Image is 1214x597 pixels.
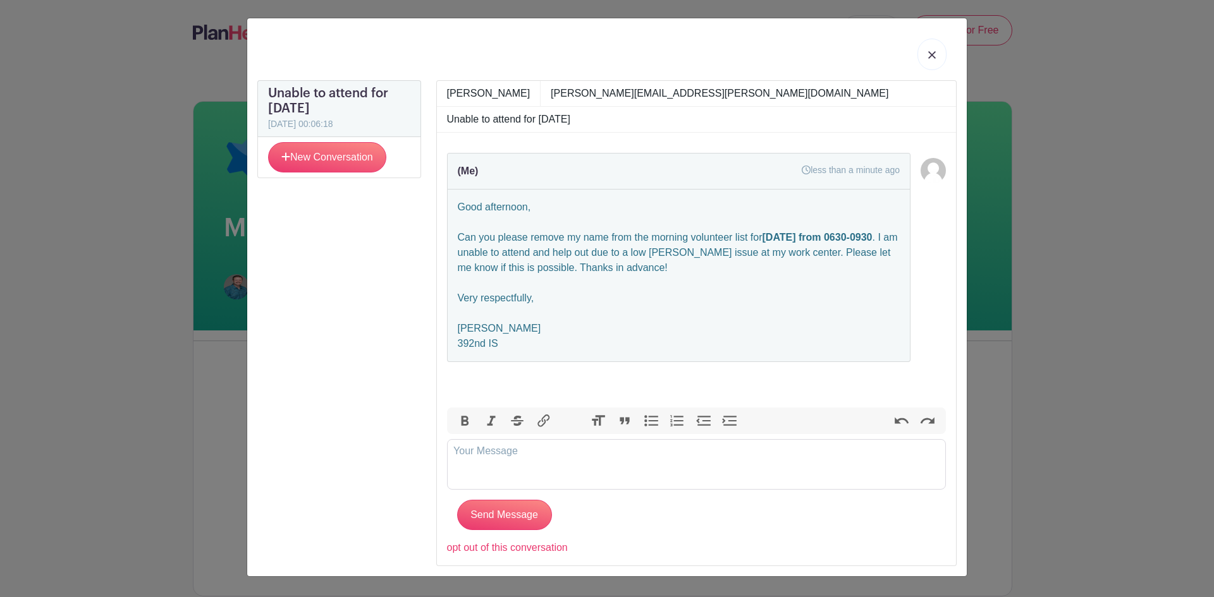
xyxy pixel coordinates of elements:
a: opt out of this conversation [447,542,568,553]
strong: [DATE] from 0630-0930 [763,232,873,243]
button: Numbers [664,413,690,429]
button: Bold [452,413,479,429]
div: Unable to attend for [DATE] [447,107,957,132]
div: [PERSON_NAME] [447,81,541,106]
div: Good afternoon, Can you please remove my name from the morning volunteer list for . I am unable t... [458,200,900,351]
button: Redo [914,413,941,429]
button: Bullets [638,413,665,429]
a: New Conversation [268,142,386,172]
button: Link [530,413,557,429]
button: Decrease Level [690,413,717,429]
button: Strikethrough [505,413,531,429]
input: Send Message [457,500,552,530]
button: Italic [478,413,505,429]
button: Undo [888,413,915,429]
img: close_button-5f87c8562297e5c2d7936805f587ecaba9071eb48480494691a3f1689db116b3.svg [928,51,936,59]
img: default-ce2991bfa6775e67f084385cd625a349d9dcbb7a52a09fb2fda1e96e2d18dcdb.png [921,158,946,183]
div: [PERSON_NAME][EMAIL_ADDRESS][PERSON_NAME][DOMAIN_NAME] [551,81,956,106]
p: less than a minute ago [802,164,900,179]
button: Quote [611,413,638,429]
p: (Me) [458,164,479,179]
button: Heading [586,413,612,429]
button: Increase Level [717,413,744,429]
